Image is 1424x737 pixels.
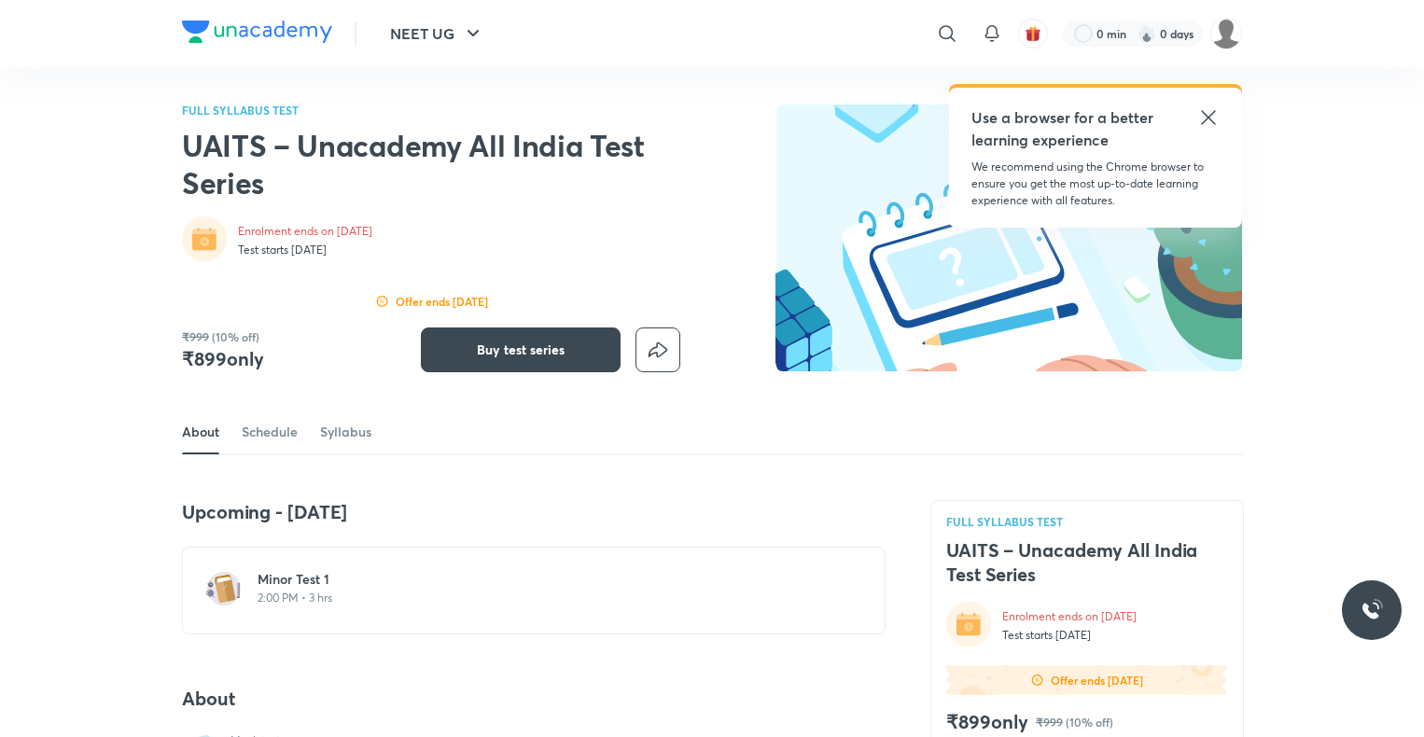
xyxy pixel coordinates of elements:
[182,347,264,371] div: ₹ 899 only
[182,127,660,202] h2: UAITS – Unacademy All India Test Series
[1051,673,1143,688] div: Offer ends [DATE]
[182,500,886,524] h4: Upcoming - [DATE]
[971,106,1157,151] h5: Use a browser for a better learning experience
[182,410,219,454] a: About
[1002,628,1137,643] p: Test starts [DATE]
[242,410,298,454] a: Schedule
[258,570,832,589] h6: Minor Test 1
[182,286,680,316] img: offer background
[1002,609,1137,624] p: Enrolment ends on [DATE]
[1210,18,1242,49] img: krishan
[258,591,832,605] p: 2:00 PM • 3 hrs
[1036,715,1063,730] span: ₹ 999
[946,538,1228,587] h4: UAITS – Unacademy All India Test Series
[182,687,886,711] h4: About
[1030,673,1045,688] img: offer
[971,159,1220,209] p: We recommend using the Chrome browser to ensure you get the most up-to-date learning experience w...
[379,15,496,52] button: NEET UG
[1025,25,1041,42] img: avatar
[1036,715,1113,730] p: (10% off)
[238,243,372,257] p: Test starts [DATE]
[320,410,371,454] a: Syllabus
[182,21,332,48] a: Company Logo
[946,665,1226,695] img: offer background
[182,329,209,344] span: ₹ 999
[205,570,243,607] img: test
[396,294,488,309] div: Offer ends [DATE]
[1018,19,1048,49] button: avatar
[182,21,332,43] img: Company Logo
[421,327,621,372] button: Buy test series
[477,341,565,359] span: Buy test series
[238,224,372,239] p: Enrolment ends on [DATE]
[182,104,680,116] p: FULL SYLLABUS TEST
[1361,599,1383,621] img: ttu
[375,294,390,309] img: offer
[946,710,1028,734] div: ₹ 899 only
[946,516,1228,527] p: FULL SYLLABUS TEST
[182,329,259,344] p: (10% off)
[1138,24,1156,43] img: streak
